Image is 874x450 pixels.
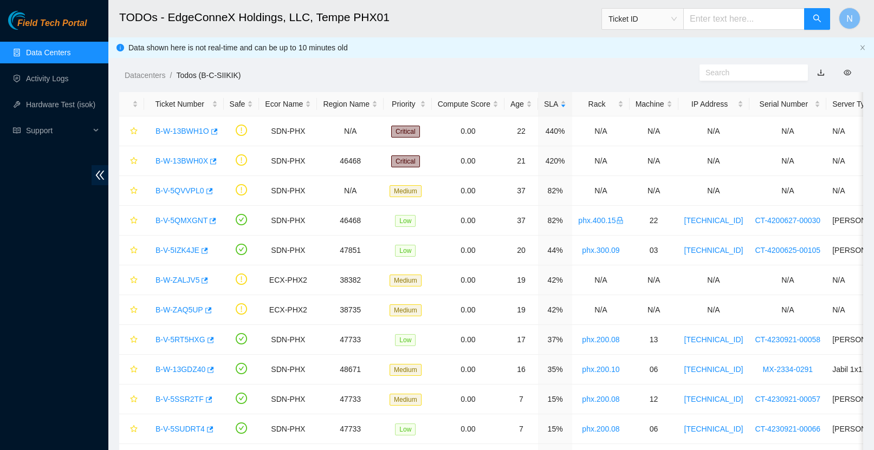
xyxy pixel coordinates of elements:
td: SDN-PHX [259,414,317,444]
td: 37 [504,176,538,206]
span: Medium [390,304,422,316]
button: star [125,390,138,408]
a: phx.300.09 [582,246,619,255]
span: star [130,366,138,374]
a: phx.200.08 [582,335,619,344]
td: 82% [538,206,572,236]
span: Low [395,245,416,257]
td: 44% [538,236,572,265]
td: N/A [572,176,629,206]
a: CT-4230921-00057 [755,395,821,403]
td: N/A [749,265,827,295]
span: star [130,395,138,404]
td: 0.00 [432,355,504,384]
td: 82% [538,176,572,206]
td: SDN-PHX [259,176,317,206]
span: check-circle [236,244,247,255]
span: close [859,44,866,51]
a: [TECHNICAL_ID] [684,335,743,344]
td: 440% [538,116,572,146]
td: 0.00 [432,414,504,444]
a: phx.200.08 [582,425,619,433]
td: 46468 [317,206,384,236]
a: Hardware Test (isok) [26,100,95,109]
td: 13 [630,325,678,355]
td: N/A [630,295,678,325]
a: B-W-ZAQ5UP [156,305,203,314]
td: 0.00 [432,116,504,146]
span: double-left [92,165,108,185]
span: check-circle [236,363,247,374]
button: star [125,212,138,229]
td: SDN-PHX [259,355,317,384]
td: ECX-PHX2 [259,265,317,295]
td: 0.00 [432,325,504,355]
a: CT-4230921-00058 [755,335,821,344]
td: 47733 [317,384,384,414]
td: 46468 [317,146,384,176]
td: 47851 [317,236,384,265]
td: N/A [317,116,384,146]
a: [TECHNICAL_ID] [684,395,743,403]
td: N/A [630,265,678,295]
span: search [813,14,821,24]
span: star [130,336,138,344]
a: download [817,68,825,77]
td: N/A [630,116,678,146]
a: [TECHNICAL_ID] [684,365,743,374]
span: Medium [390,275,422,286]
span: check-circle [236,214,247,225]
span: exclamation-circle [236,303,247,315]
a: [TECHNICAL_ID] [684,246,743,255]
td: 15% [538,384,572,414]
td: 37% [538,325,572,355]
a: [TECHNICAL_ID] [684,425,743,433]
span: exclamation-circle [236,125,247,136]
button: star [125,271,138,289]
button: download [809,64,833,81]
td: 420% [538,146,572,176]
td: N/A [678,146,749,176]
span: / [170,71,172,80]
a: CT-4200627-00030 [755,216,821,225]
td: 42% [538,265,572,295]
span: Low [395,423,416,435]
td: 42% [538,295,572,325]
td: SDN-PHX [259,384,317,414]
td: 0.00 [432,236,504,265]
span: Critical [391,155,420,167]
td: SDN-PHX [259,146,317,176]
span: Low [395,334,416,346]
td: 48671 [317,355,384,384]
a: MX-2334-0291 [763,365,813,374]
td: 17 [504,325,538,355]
td: ECX-PHX2 [259,295,317,325]
td: N/A [572,295,629,325]
span: Medium [390,185,422,197]
a: B-W-13GDZ40 [156,365,205,374]
td: 7 [504,414,538,444]
a: CT-4200625-00105 [755,246,821,255]
td: N/A [749,146,827,176]
td: 21 [504,146,538,176]
td: N/A [749,116,827,146]
button: star [125,182,138,199]
td: N/A [630,146,678,176]
a: phx.400.15lock [578,216,623,225]
span: Low [395,215,416,227]
button: star [125,301,138,318]
span: star [130,276,138,285]
span: Medium [390,364,422,376]
span: star [130,425,138,434]
span: check-circle [236,333,247,344]
td: 22 [504,116,538,146]
span: check-circle [236,422,247,434]
td: 0.00 [432,384,504,414]
a: B-V-5QVVPL0 [156,186,204,195]
span: Critical [391,126,420,138]
td: 0.00 [432,176,504,206]
a: phx.200.08 [582,395,619,403]
td: SDN-PHX [259,325,317,355]
button: search [804,8,830,30]
td: 19 [504,295,538,325]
